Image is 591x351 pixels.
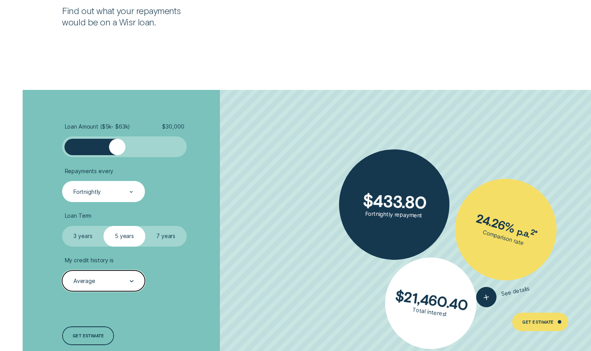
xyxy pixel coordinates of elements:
label: 5 years [104,226,145,247]
label: 3 years [62,226,104,247]
a: Get Estimate [512,313,568,331]
span: My credit history is [65,257,114,264]
span: $ 30,000 [162,123,184,130]
div: Average [73,278,95,285]
span: See details [501,285,530,297]
p: Find out what your repayments would be on a Wisr loan. [62,5,197,27]
label: 7 years [145,226,187,247]
a: Get estimate [62,326,114,345]
span: Repayments every [65,168,114,175]
button: See details [475,278,532,309]
span: Loan Term [65,212,92,219]
span: Loan Amount ( $5k - $63k ) [65,123,130,130]
div: Fortnightly [73,188,101,195]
